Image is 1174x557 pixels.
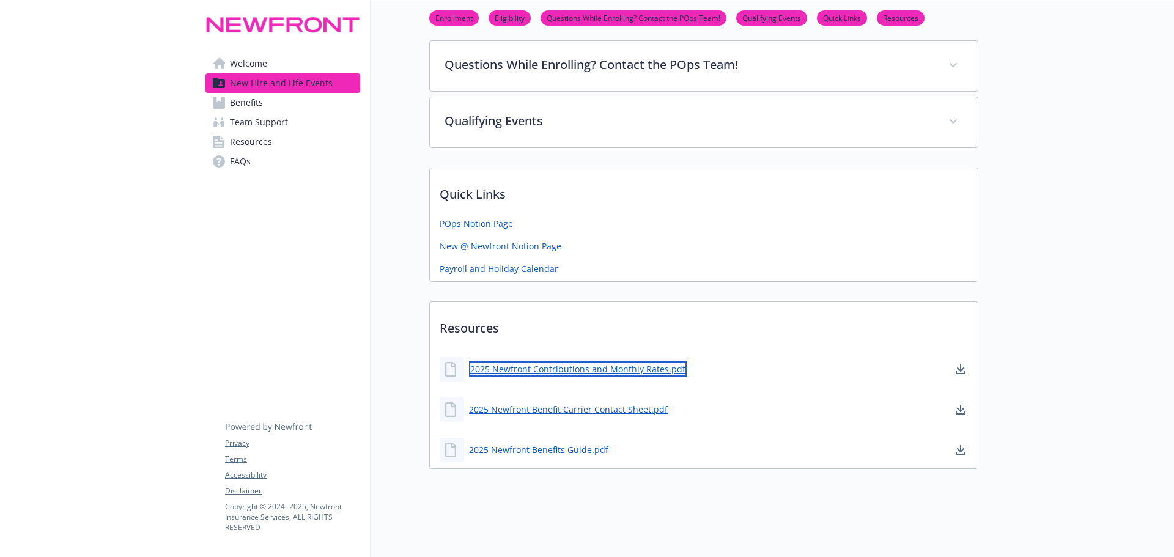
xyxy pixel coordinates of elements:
[445,56,934,74] p: Questions While Enrolling? Contact the POps Team!
[230,73,333,93] span: New Hire and Life Events
[225,454,360,465] a: Terms
[440,240,561,253] a: New @ Newfront Notion Page
[430,302,978,347] p: Resources
[445,112,934,130] p: Qualifying Events
[953,402,968,417] a: download document
[230,113,288,132] span: Team Support
[430,41,978,91] div: Questions While Enrolling? Contact the POps Team!
[469,361,687,377] a: 2025 Newfront Contributions and Monthly Rates.pdf
[205,93,360,113] a: Benefits
[230,54,267,73] span: Welcome
[469,403,668,416] a: 2025 Newfront Benefit Carrier Contact Sheet.pdf
[877,12,925,23] a: Resources
[440,217,513,230] a: POps Notion Page
[541,12,726,23] a: Questions While Enrolling? Contact the POps Team!
[205,132,360,152] a: Resources
[205,54,360,73] a: Welcome
[430,168,978,213] p: Quick Links
[205,73,360,93] a: New Hire and Life Events
[225,485,360,496] a: Disclaimer
[429,12,479,23] a: Enrollment
[205,113,360,132] a: Team Support
[205,152,360,171] a: FAQs
[230,152,251,171] span: FAQs
[469,443,608,456] a: 2025 Newfront Benefits Guide.pdf
[489,12,531,23] a: Eligibility
[230,93,263,113] span: Benefits
[953,362,968,377] a: download document
[736,12,807,23] a: Qualifying Events
[953,443,968,457] a: download document
[430,97,978,147] div: Qualifying Events
[225,438,360,449] a: Privacy
[817,12,867,23] a: Quick Links
[225,470,360,481] a: Accessibility
[225,501,360,533] p: Copyright © 2024 - 2025 , Newfront Insurance Services, ALL RIGHTS RESERVED
[230,132,272,152] span: Resources
[440,262,558,275] a: Payroll and Holiday Calendar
